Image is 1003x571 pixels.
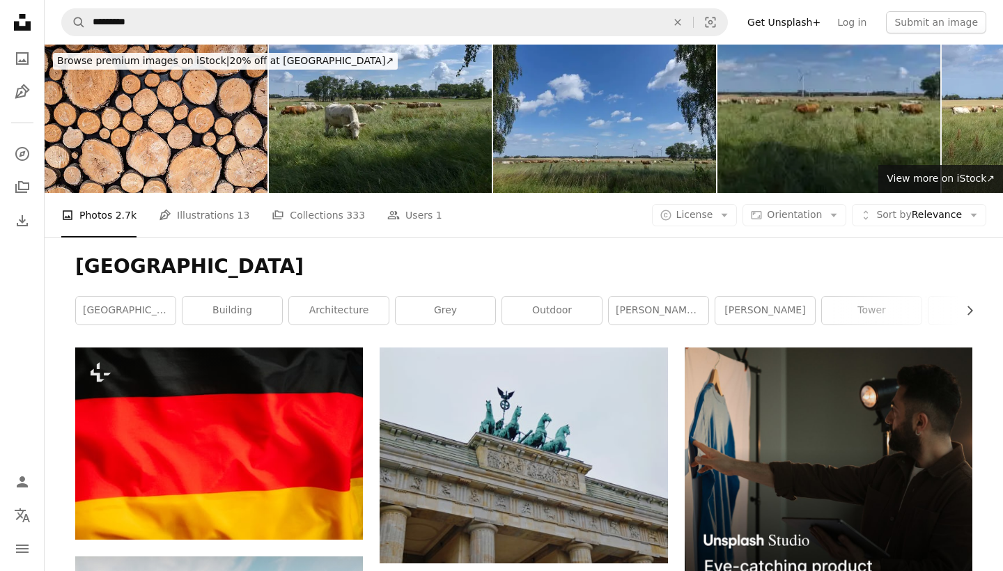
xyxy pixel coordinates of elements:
[662,9,693,36] button: Clear
[739,11,829,33] a: Get Unsplash+
[878,165,1003,193] a: View more on iStock↗
[45,45,406,78] a: Browse premium images on iStock|20% off at [GEOGRAPHIC_DATA]↗
[852,204,986,226] button: Sort byRelevance
[886,11,986,33] button: Submit an image
[8,468,36,496] a: Log in / Sign up
[238,208,250,223] span: 13
[75,347,363,539] img: a close up of the german flag
[676,209,713,220] span: License
[436,208,442,223] span: 1
[75,254,972,279] h1: [GEOGRAPHIC_DATA]
[767,209,822,220] span: Orientation
[396,297,495,324] a: grey
[8,140,36,168] a: Explore
[8,535,36,563] button: Menu
[717,45,940,193] img: Grazing cows in Mecklenburg Vorpommern Germany.
[8,173,36,201] a: Collections
[380,449,667,462] a: man riding horse statue under white sky during daytime
[609,297,708,324] a: [PERSON_NAME][GEOGRAPHIC_DATA]
[182,297,282,324] a: building
[652,204,738,226] button: License
[76,297,176,324] a: [GEOGRAPHIC_DATA]
[742,204,846,226] button: Orientation
[694,9,727,36] button: Visual search
[502,297,602,324] a: outdoor
[876,208,962,222] span: Relevance
[8,45,36,72] a: Photos
[45,45,267,193] img: Top view of round tree slices on the table under the lights
[387,193,442,237] a: Users 1
[272,193,365,237] a: Collections 333
[289,297,389,324] a: architecture
[57,55,229,66] span: Browse premium images on iStock |
[8,78,36,106] a: Illustrations
[61,8,728,36] form: Find visuals sitewide
[876,209,911,220] span: Sort by
[159,193,249,237] a: Illustrations 13
[8,501,36,529] button: Language
[887,173,995,184] span: View more on iStock ↗
[75,437,363,449] a: a close up of the german flag
[62,9,86,36] button: Search Unsplash
[8,207,36,235] a: Download History
[829,11,875,33] a: Log in
[346,208,365,223] span: 333
[380,347,667,563] img: man riding horse statue under white sky during daytime
[57,55,394,66] span: 20% off at [GEOGRAPHIC_DATA] ↗
[269,45,492,193] img: Grazing cows in Mecklenburg Vorpommern Germany.
[822,297,922,324] a: tower
[957,297,972,324] button: scroll list to the right
[493,45,716,193] img: Grazing cows in Mecklenburg Vorpommern Germany.
[715,297,815,324] a: [PERSON_NAME]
